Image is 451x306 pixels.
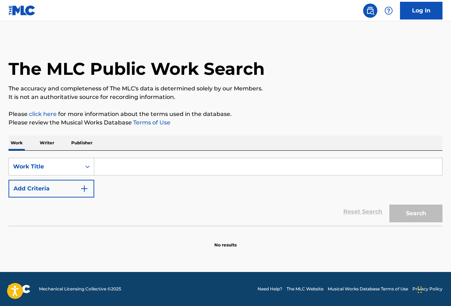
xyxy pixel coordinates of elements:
[132,119,170,126] a: Terms of Use
[9,93,442,101] p: It is not an authoritative source for recording information.
[9,58,265,79] h1: The MLC Public Work Search
[9,110,442,118] p: Please for more information about the terms used in the database.
[416,272,451,306] iframe: Chat Widget
[9,180,94,197] button: Add Criteria
[29,111,57,117] a: click here
[69,135,95,150] p: Publisher
[287,286,323,292] a: The MLC Website
[363,4,377,18] a: Public Search
[382,4,396,18] div: Help
[9,118,442,127] p: Please review the Musical Works Database
[384,6,393,15] img: help
[366,6,374,15] img: search
[258,286,282,292] a: Need Help?
[416,272,451,306] div: Widget de chat
[9,84,442,93] p: The accuracy and completeness of The MLC's data is determined solely by our Members.
[38,135,56,150] p: Writer
[412,286,442,292] a: Privacy Policy
[9,285,30,293] img: logo
[418,279,422,300] div: Arrastrar
[80,184,89,193] img: 9d2ae6d4665cec9f34b9.svg
[9,135,25,150] p: Work
[9,158,442,226] form: Search Form
[400,2,442,20] a: Log In
[328,286,408,292] a: Musical Works Database Terms of Use
[13,162,77,171] div: Work Title
[9,5,36,16] img: MLC Logo
[214,233,237,248] p: No results
[39,286,121,292] span: Mechanical Licensing Collective © 2025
